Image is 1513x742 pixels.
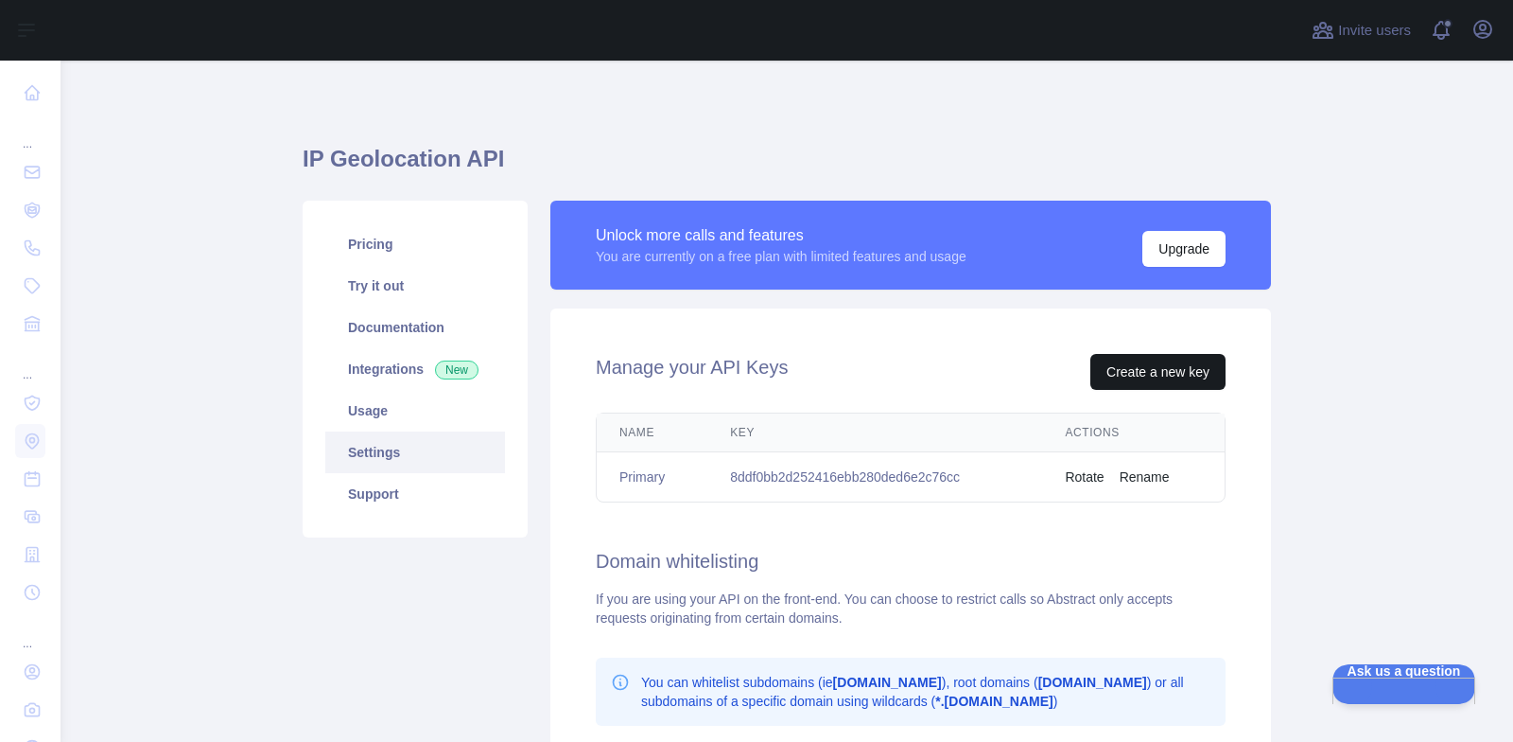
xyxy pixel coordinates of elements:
[833,675,942,690] b: [DOMAIN_NAME]
[303,144,1271,189] h1: IP Geolocation API
[641,673,1210,711] p: You can whitelist subdomains (ie ), root domains ( ) or all subdomains of a specific domain using...
[325,432,505,473] a: Settings
[707,452,1042,503] td: 8ddf0bb2d252416ebb280ded6e2c76cc
[15,344,45,382] div: ...
[596,247,966,266] div: You are currently on a free plan with limited features and usage
[1120,468,1170,486] button: Rename
[1142,231,1226,267] button: Upgrade
[15,613,45,651] div: ...
[596,590,1226,627] div: If you are using your API on the front-end. You can choose to restrict calls so Abstract only acc...
[1042,414,1225,452] th: Actions
[325,265,505,307] a: Try it out
[596,224,966,247] div: Unlock more calls and features
[1332,664,1475,704] iframe: Help Scout Beacon - Open
[1308,15,1415,45] button: Invite users
[325,473,505,515] a: Support
[597,414,707,452] th: Name
[325,348,505,390] a: Integrations New
[325,390,505,432] a: Usage
[596,548,1226,574] h2: Domain whitelisting
[1090,354,1226,390] button: Create a new key
[596,354,788,390] h2: Manage your API Keys
[935,694,1052,709] b: *.[DOMAIN_NAME]
[1338,20,1411,42] span: Invite users
[1038,675,1147,690] b: [DOMAIN_NAME]
[1065,468,1104,486] button: Rotate
[15,114,45,151] div: ...
[325,223,505,265] a: Pricing
[435,361,478,380] span: New
[707,414,1042,452] th: Key
[597,452,707,503] td: Primary
[325,307,505,348] a: Documentation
